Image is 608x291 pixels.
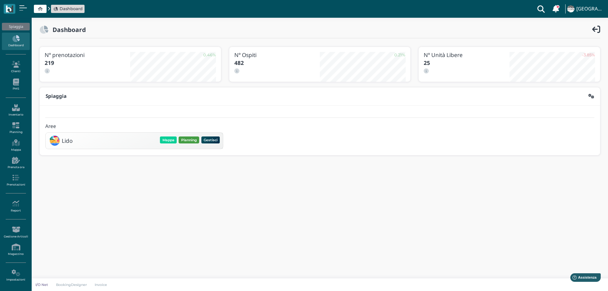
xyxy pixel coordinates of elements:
b: 25 [424,59,430,66]
a: Planning [2,119,29,137]
a: PMS [2,76,29,93]
span: Dashboard [60,6,83,12]
h3: Lido [62,138,73,144]
button: Mappa [160,136,177,143]
a: Dashboard [53,6,83,12]
h2: Dashboard [48,26,86,33]
img: logo [6,5,13,13]
b: Spiaggia [46,93,66,99]
h3: N° prenotazioni [45,52,130,58]
a: Clienti [2,58,29,76]
iframe: Help widget launcher [563,271,603,286]
button: Planning [179,136,199,143]
a: Prenotazioni [2,172,29,189]
a: Prenota ora [2,154,29,172]
button: Gestisci [201,136,220,143]
b: 219 [45,59,54,66]
a: Mappa [2,137,29,154]
span: Assistenza [19,5,42,10]
a: Inventario [2,102,29,119]
h4: [GEOGRAPHIC_DATA] [576,6,604,12]
a: Dashboard [2,33,29,50]
b: 482 [234,59,244,66]
img: ... [567,5,574,12]
h4: Aree [45,124,56,129]
a: ... [GEOGRAPHIC_DATA] [566,1,604,16]
div: Spiaggia [2,23,29,30]
h3: N° Unità Libere [424,52,509,58]
h3: N° Ospiti [234,52,320,58]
